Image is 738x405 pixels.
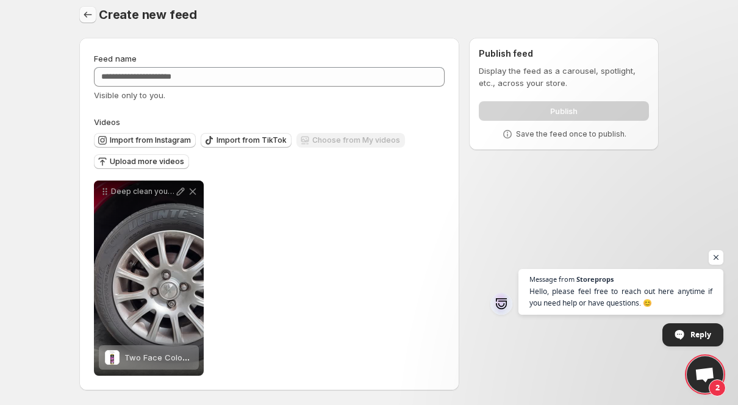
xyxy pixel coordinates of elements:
[94,154,189,169] button: Upload more videos
[105,350,120,365] img: Two Face Colour Changing Wheel Cleaner
[516,129,626,139] p: Save the feed once to publish.
[79,6,96,23] button: Settings
[94,133,196,148] button: Import from Instagram
[99,7,197,22] span: Create new feed
[479,48,649,60] h2: Publish feed
[529,276,575,282] span: Message from
[94,117,120,127] span: Videos
[687,356,723,393] a: Open chat
[111,187,174,196] p: Deep clean your wheels without scrubbing shorts wheels jdm miata carcare detailing howto
[529,285,712,309] span: Hello, please feel free to reach out here anytime if you need help or have questions. 😊
[201,133,292,148] button: Import from TikTok
[479,65,649,89] p: Display the feed as a carousel, spotlight, etc., across your store.
[690,324,711,345] span: Reply
[94,90,165,100] span: Visible only to you.
[576,276,614,282] span: Storeprops
[124,353,290,362] span: Two Face Colour Changing Wheel Cleaner
[217,135,287,145] span: Import from TikTok
[94,54,137,63] span: Feed name
[110,157,184,167] span: Upload more videos
[709,379,726,396] span: 2
[110,135,191,145] span: Import from Instagram
[94,181,204,376] div: Deep clean your wheels without scrubbing shorts wheels jdm miata carcare detailing howtoTwo Face ...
